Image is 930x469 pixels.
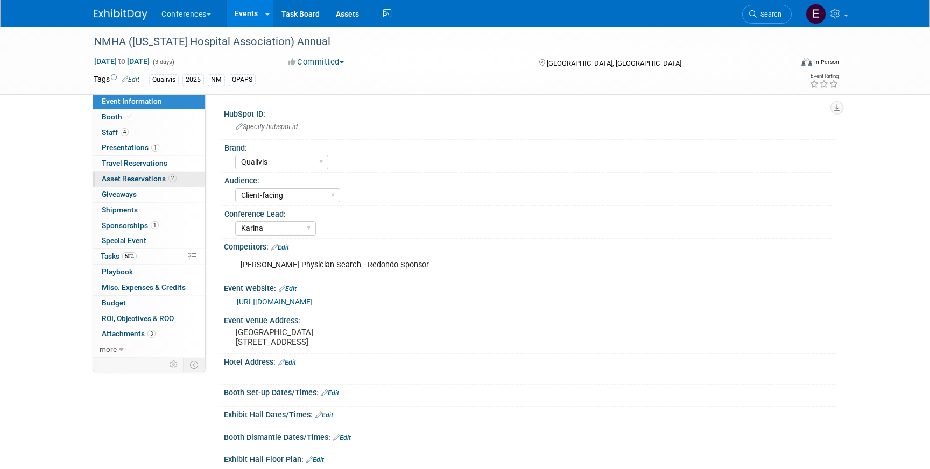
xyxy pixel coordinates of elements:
div: 2025 [182,74,204,86]
div: Brand: [224,140,832,153]
div: Audience: [224,173,832,186]
a: Edit [321,389,339,397]
a: Presentations1 [93,140,205,155]
a: ROI, Objectives & ROO [93,311,205,326]
span: to [117,57,127,66]
span: 4 [121,128,129,136]
a: Tasks50% [93,249,205,264]
span: Booth [102,112,135,121]
div: Event Rating [809,74,839,79]
div: Conference Lead: [224,206,832,219]
div: Booth Dismantle Dates/Times: [224,429,836,443]
div: Exhibit Hall Dates/Times: [224,407,836,421]
span: 2 [168,174,177,182]
a: Staff4 [93,125,205,140]
a: Search [742,5,792,24]
div: Event Venue Address: [224,312,836,326]
button: Committed [284,56,348,68]
a: [URL][DOMAIN_NAME] [237,297,313,306]
div: Booth Set-up Dates/Times: [224,385,836,399]
div: Event Website: [224,280,836,294]
a: more [93,342,205,357]
span: [DATE] [DATE] [94,56,150,66]
a: Travel Reservations [93,156,205,171]
a: Giveaways [93,187,205,202]
span: Giveaways [102,190,137,198]
img: ExhibitDay [94,9,147,20]
a: Edit [279,285,297,293]
a: Shipments [93,203,205,218]
span: more [100,345,117,353]
span: Search [757,10,781,18]
span: Tasks [101,252,137,260]
span: Playbook [102,267,133,276]
a: Edit [122,76,139,83]
span: Budget [102,299,126,307]
span: Specify hubspot id [236,123,298,131]
a: Sponsorships1 [93,218,205,233]
span: 50% [122,252,137,260]
span: Special Event [102,236,146,245]
span: Misc. Expenses & Credits [102,283,186,292]
div: QPAPS [229,74,256,86]
img: Erin Anderson [806,4,826,24]
span: 1 [151,221,159,229]
div: Exhibit Hall Floor Plan: [224,451,836,465]
span: ROI, Objectives & ROO [102,314,174,323]
span: 1 [151,144,159,152]
div: Event Format [728,56,839,72]
td: Tags [94,74,139,86]
span: (3 days) [152,59,174,66]
span: Attachments [102,329,156,338]
div: Hotel Address: [224,354,836,368]
a: Special Event [93,233,205,248]
a: Edit [333,434,351,442]
a: Booth [93,110,205,125]
i: Booth reservation complete [127,113,132,119]
a: Attachments3 [93,326,205,342]
td: Personalize Event Tab Strip [165,358,184,372]
div: Competitors: [224,239,836,253]
a: Edit [315,411,333,419]
span: Presentations [102,143,159,152]
span: Staff [102,128,129,137]
a: Misc. Expenses & Credits [93,280,205,295]
span: [GEOGRAPHIC_DATA], [GEOGRAPHIC_DATA] [547,59,681,67]
div: NMHA ([US_STATE] Hospital Association) Annual [90,32,776,52]
a: Asset Reservations2 [93,172,205,187]
a: Edit [306,456,324,464]
div: In-Person [814,58,839,66]
a: Edit [278,359,296,366]
span: Travel Reservations [102,159,167,167]
span: Asset Reservations [102,174,177,183]
div: Qualivis [149,74,179,86]
img: Format-Inperson.png [801,58,812,66]
pre: [GEOGRAPHIC_DATA] [STREET_ADDRESS] [236,328,467,347]
a: Playbook [93,265,205,280]
span: Sponsorships [102,221,159,230]
div: NM [208,74,225,86]
a: Edit [271,244,289,251]
span: Shipments [102,205,138,214]
span: 3 [147,330,156,338]
a: Event Information [93,94,205,109]
a: Budget [93,296,205,311]
div: [PERSON_NAME] Physician Search - Redondo Sponsor [233,254,718,276]
div: HubSpot ID: [224,106,836,119]
span: Event Information [102,97,162,105]
td: Toggle Event Tabs [184,358,206,372]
